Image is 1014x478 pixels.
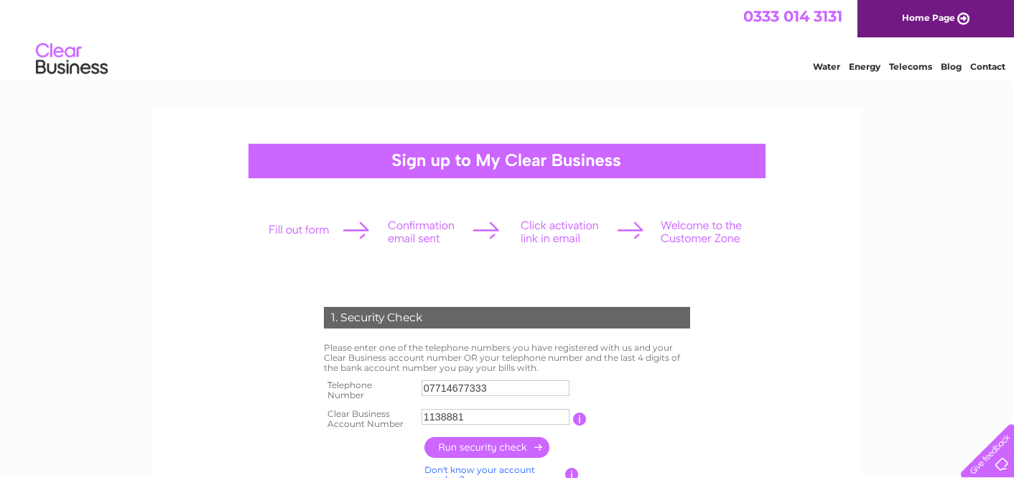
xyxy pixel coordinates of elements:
[169,8,847,70] div: Clear Business is a trading name of Verastar Limited (registered in [GEOGRAPHIC_DATA] No. 3667643...
[35,37,108,81] img: logo.png
[889,61,932,72] a: Telecoms
[324,307,690,328] div: 1. Security Check
[743,7,842,25] a: 0333 014 3131
[320,405,418,433] th: Clear Business Account Number
[849,61,880,72] a: Energy
[573,413,587,426] input: Information
[320,339,694,376] td: Please enter one of the telephone numbers you have registered with us and your Clear Business acc...
[970,61,1005,72] a: Contact
[941,61,962,72] a: Blog
[813,61,840,72] a: Water
[320,376,418,405] th: Telephone Number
